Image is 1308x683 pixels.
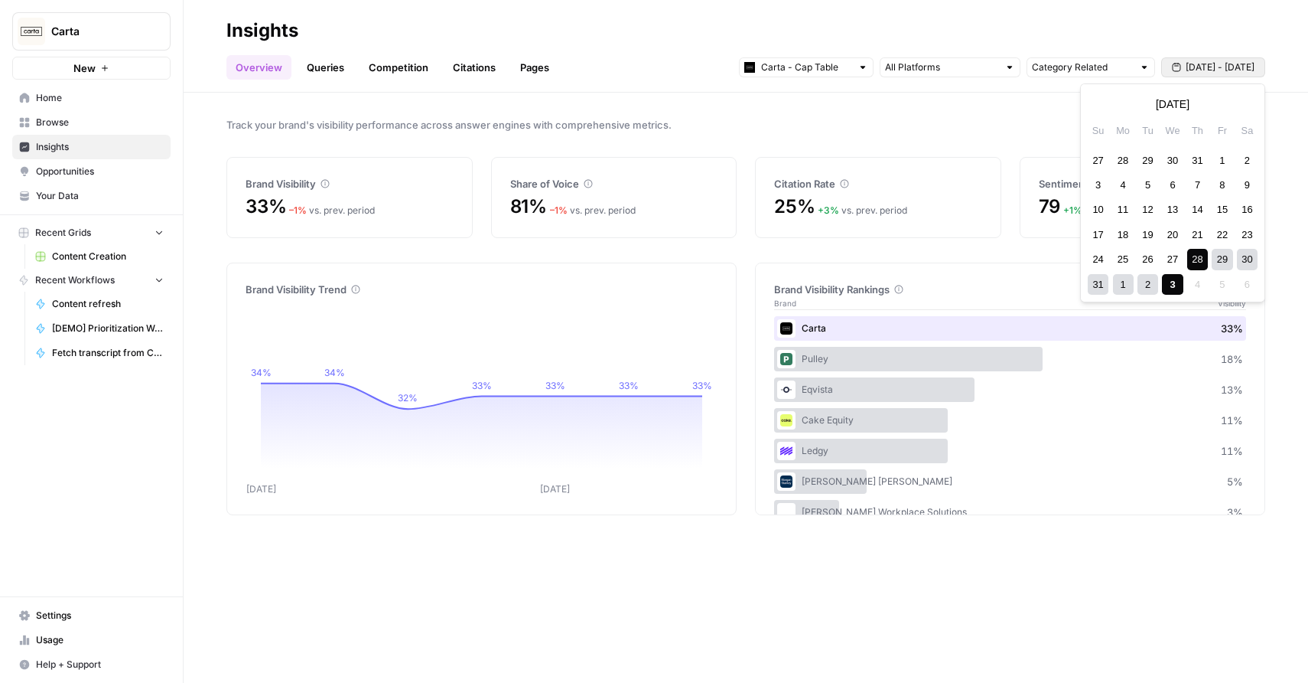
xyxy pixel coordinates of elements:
div: Choose Wednesday, July 30th, 2025 [1162,150,1183,171]
img: Carta Logo [18,18,45,45]
div: Brand Visibility Rankings [774,282,1246,297]
div: Choose Sunday, July 27th, 2025 [1088,150,1108,171]
input: Carta - Cap Table [761,60,851,75]
tspan: 33% [692,380,712,391]
div: We [1162,120,1183,141]
a: Home [12,86,171,110]
tspan: 33% [472,380,492,391]
div: Choose Thursday, August 28th, 2025 [1187,249,1208,270]
span: Track your brand's visibility performance across answer engines with comprehensive metrics. [226,117,1265,132]
div: vs. prev. period [289,204,375,217]
div: Sentiment Score [1039,176,1247,191]
div: Choose Thursday, August 14th, 2025 [1187,199,1208,220]
img: co3w649im0m6efu8dv1ax78du890 [780,475,792,488]
span: Recent Grids [35,226,91,240]
tspan: 32% [398,392,418,404]
button: Recent Grids [12,221,171,244]
div: Choose Sunday, August 10th, 2025 [1088,199,1108,220]
div: month 2025-08 [1085,148,1259,297]
button: [DATE] - [DATE] [1161,57,1265,77]
div: Choose Sunday, August 17th, 2025 [1088,224,1108,245]
a: Content refresh [28,292,171,316]
span: Browse [36,116,164,129]
span: 11 % [1221,413,1243,428]
div: vs. prev. period [818,204,907,217]
a: Content Creation [28,244,171,269]
div: Choose Friday, August 22nd, 2025 [1212,224,1232,245]
div: [PERSON_NAME] [PERSON_NAME] [774,469,1246,494]
div: Brand Visibility Trend [246,282,717,297]
div: Choose Wednesday, August 6th, 2025 [1162,175,1183,195]
span: [DEMO] Prioritization Workflow for creation [52,322,164,335]
span: Usage [36,633,164,647]
div: Choose Saturday, August 23rd, 2025 [1237,224,1258,245]
div: Choose Sunday, August 3rd, 2025 [1088,175,1108,195]
a: Opportunities [12,159,171,184]
div: Choose Tuesday, August 19th, 2025 [1137,224,1158,245]
span: Insights [36,140,164,154]
div: Choose Thursday, July 31st, 2025 [1187,150,1208,171]
div: Eqvista [774,377,1246,402]
img: ojwm89iittpj2j2x5tgvhrn984bb [780,384,792,396]
a: Usage [12,628,171,652]
img: 4pynuglrc3sixi0so0f0dcx4ule5 [780,445,792,457]
span: 18 % [1221,351,1243,367]
div: Mo [1113,120,1134,141]
div: Choose Wednesday, August 20th, 2025 [1162,224,1183,245]
span: 33 % [1221,321,1243,336]
span: 13 % [1221,382,1243,397]
button: Recent Workflows [12,269,171,292]
span: 5 % [1227,474,1243,489]
tspan: 34% [324,367,345,378]
div: Choose Thursday, August 21st, 2025 [1187,224,1208,245]
span: Settings [36,609,164,623]
span: Content Creation [52,250,164,263]
tspan: 34% [251,367,272,378]
span: 81% [510,194,547,219]
span: 11 % [1221,443,1243,459]
a: Citations [444,55,505,80]
a: Pages [511,55,558,80]
div: Choose Tuesday, September 2nd, 2025 [1137,274,1158,295]
div: Choose Friday, August 1st, 2025 [1212,150,1232,171]
a: Competition [360,55,438,80]
div: Choose Monday, August 4th, 2025 [1113,175,1134,195]
tspan: [DATE] [246,483,276,495]
div: Insights [226,18,298,43]
div: Choose Monday, September 1st, 2025 [1113,274,1134,295]
div: [PERSON_NAME] Workplace Solutions [774,500,1246,525]
div: Choose Friday, August 8th, 2025 [1212,175,1232,195]
div: vs. prev. period [1063,204,1150,217]
button: Help + Support [12,652,171,677]
div: Not available Thursday, September 4th, 2025 [1187,274,1208,295]
a: Insights [12,135,171,159]
span: Brand [774,297,796,309]
span: – 1 % [550,204,568,216]
div: Ledgy [774,439,1246,463]
div: [DATE] - [DATE] [1080,83,1265,302]
span: 79 [1039,194,1061,219]
div: Citation Rate [774,176,982,191]
div: Choose Sunday, August 24th, 2025 [1088,249,1108,270]
div: Tu [1137,120,1158,141]
button: Workspace: Carta [12,12,171,51]
div: Choose Tuesday, July 29th, 2025 [1137,150,1158,171]
div: Carta [774,316,1246,341]
div: Choose Thursday, August 7th, 2025 [1187,175,1208,195]
img: c35yeiwf0qjehltklbh57st2xhbo [780,322,792,335]
div: Choose Wednesday, September 3rd, 2025 [1162,274,1183,295]
tspan: [DATE] [540,483,570,495]
span: [DATE] [1156,96,1189,112]
span: Recent Workflows [35,273,115,287]
a: Overview [226,55,291,80]
div: Choose Tuesday, August 5th, 2025 [1137,175,1158,195]
span: Opportunities [36,165,164,178]
span: Carta [51,24,144,39]
span: Fetch transcript from Chorus [52,346,164,360]
div: Choose Friday, August 29th, 2025 [1212,249,1232,270]
div: Choose Monday, August 25th, 2025 [1113,249,1134,270]
span: 33% [246,194,286,219]
div: Brand Visibility [246,176,454,191]
img: fe4fikqdqe1bafe3px4l1blbafc7 [780,414,792,426]
div: Choose Friday, August 15th, 2025 [1212,199,1232,220]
